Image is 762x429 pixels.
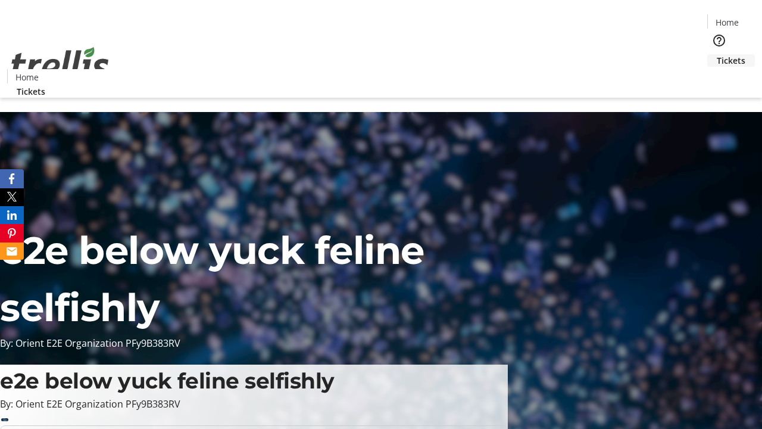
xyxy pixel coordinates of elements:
span: Tickets [17,85,45,98]
a: Tickets [707,54,755,67]
a: Home [708,16,746,29]
img: Orient E2E Organization PFy9B383RV's Logo [7,34,113,94]
span: Home [716,16,739,29]
button: Help [707,29,731,52]
span: Home [15,71,39,83]
button: Cart [707,67,731,91]
a: Tickets [7,85,55,98]
span: Tickets [717,54,745,67]
a: Home [8,71,46,83]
